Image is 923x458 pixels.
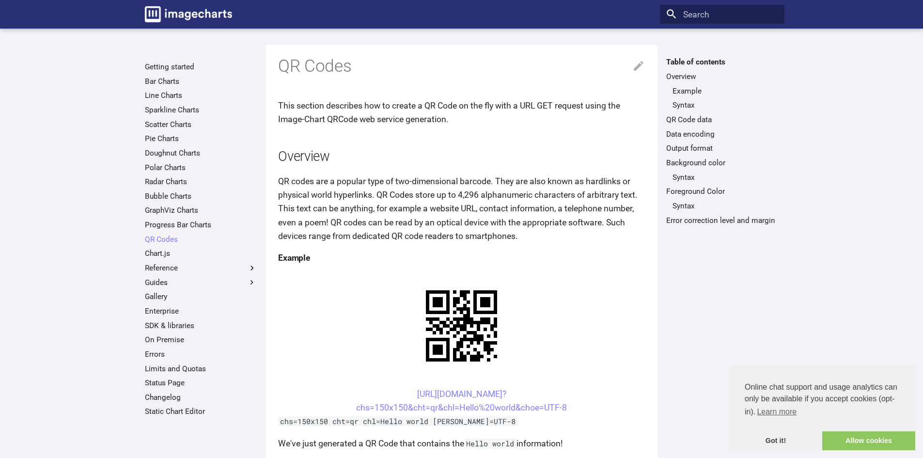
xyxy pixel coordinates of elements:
a: Foreground Color [666,187,778,196]
a: allow cookies [822,431,915,451]
a: Limits and Quotas [145,364,257,374]
a: Bar Charts [145,77,257,86]
p: QR codes are a popular type of two-dimensional barcode. They are also known as hardlinks or physi... [278,174,645,243]
a: Doughnut Charts [145,148,257,158]
label: Guides [145,278,257,287]
a: Background color [666,158,778,168]
label: Table of contents [660,57,784,67]
code: Hello world [464,439,516,448]
a: Syntax [673,201,778,211]
div: cookieconsent [729,366,915,450]
img: logo [145,6,232,22]
a: Line Charts [145,91,257,100]
a: Scatter Charts [145,120,257,129]
p: We've just generated a QR Code that contains the information! [278,437,645,450]
a: Enterprise [145,306,257,316]
a: SDK & libraries [145,321,257,331]
a: Changelog [145,393,257,402]
h4: Example [278,251,645,265]
label: Reference [145,263,257,273]
a: Syntax [673,100,778,110]
a: Image-Charts documentation [141,2,236,26]
a: Progress Bar Charts [145,220,257,230]
a: [URL][DOMAIN_NAME]?chs=150x150&cht=qr&chl=Hello%20world&choe=UTF-8 [356,389,567,412]
h2: Overview [278,147,645,166]
a: Bubble Charts [145,191,257,201]
h1: QR Codes [278,55,645,78]
a: dismiss cookie message [729,431,822,451]
code: chs=150x150 cht=qr chl=Hello world [PERSON_NAME]=UTF-8 [278,416,518,426]
span: Online chat support and usage analytics can only be available if you accept cookies (opt-in). [745,381,900,419]
a: Sparkline Charts [145,105,257,115]
a: GraphViz Charts [145,205,257,215]
nav: Overview [666,86,778,111]
a: Overview [666,72,778,81]
p: This section describes how to create a QR Code on the fly with a URL GET request using the Image-... [278,99,645,126]
nav: Table of contents [660,57,784,225]
img: chart [409,273,514,379]
a: On Premise [145,335,257,345]
a: Data encoding [666,129,778,139]
a: Chart.js [145,249,257,258]
a: Syntax [673,173,778,182]
nav: Background color [666,173,778,182]
a: Radar Charts [145,177,257,187]
a: Output format [666,143,778,153]
a: Status Page [145,378,257,388]
a: Example [673,86,778,96]
a: Polar Charts [145,163,257,173]
a: Errors [145,349,257,359]
a: Error correction level and margin [666,216,778,225]
a: learn more about cookies [755,405,798,419]
a: Gallery [145,292,257,301]
a: QR Code data [666,115,778,125]
a: Getting started [145,62,257,72]
a: QR Codes [145,235,257,244]
a: Static Chart Editor [145,407,257,416]
a: Pie Charts [145,134,257,143]
nav: Foreground Color [666,201,778,211]
input: Search [660,5,784,24]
